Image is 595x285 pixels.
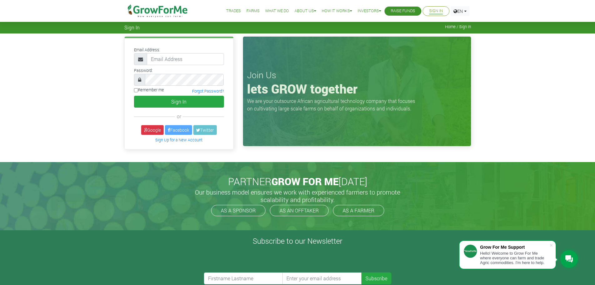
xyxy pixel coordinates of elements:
[134,113,224,120] div: or
[124,24,140,30] span: Sign In
[204,248,299,272] iframe: reCAPTCHA
[247,81,467,96] h1: lets GROW together
[188,188,407,203] h5: Our business model ensures we work with experienced farmers to promote scalability and profitabil...
[134,88,138,92] input: Remember me
[361,272,391,284] button: Subscribe
[480,251,549,265] div: Hello! Welcome to Grow For Me where everyone can farm and trade Agric commodities. I'm here to help.
[8,237,587,246] h4: Subscribe to our Newsletter
[246,8,260,14] a: Farms
[141,125,164,135] a: Google
[265,8,289,14] a: What We Do
[270,205,329,216] a: AS AN OFFTAKER
[333,205,384,216] a: AS A FARMER
[226,8,241,14] a: Trades
[429,8,443,14] a: Sign In
[211,205,265,216] a: AS A SPONSOR
[127,176,469,187] h2: PARTNER [DATE]
[445,24,471,29] span: Home / Sign In
[271,175,339,188] span: GROW FOR ME
[480,245,549,250] div: Grow For Me Support
[247,70,467,80] h3: Join Us
[192,89,224,94] a: Forgot Password?
[134,87,164,93] label: Remember me
[134,68,153,74] label: Password:
[282,272,362,284] input: Enter your email address
[155,137,202,142] a: Sign Up for a New Account
[247,97,419,112] p: We are your outsource African agricultural technology company that focuses on cultivating large s...
[451,6,469,16] a: EN
[204,272,283,284] input: Firstname Lastname
[134,96,224,108] button: Sign In
[147,53,224,65] input: Email Address
[358,8,381,14] a: Investors
[134,47,160,53] label: Email Address:
[391,8,415,14] a: Raise Funds
[322,8,352,14] a: How it Works
[295,8,316,14] a: About Us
